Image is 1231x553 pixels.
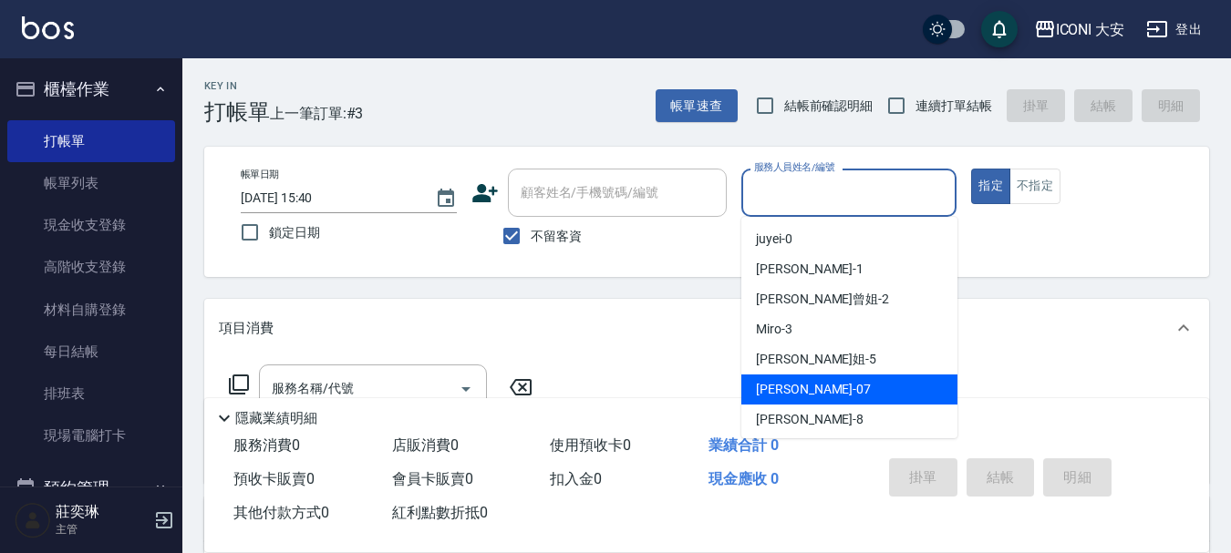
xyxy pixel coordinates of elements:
[981,11,1018,47] button: save
[971,169,1010,204] button: 指定
[550,436,631,454] span: 使用預收卡 0
[7,331,175,373] a: 每日結帳
[7,162,175,204] a: 帳單列表
[709,436,779,454] span: 業績合計 0
[915,97,992,116] span: 連續打單結帳
[7,120,175,162] a: 打帳單
[7,465,175,512] button: 預約管理
[235,409,317,428] p: 隱藏業績明細
[1009,169,1060,204] button: 不指定
[656,89,738,123] button: 帳單速查
[7,415,175,456] a: 現場電腦打卡
[709,470,779,487] span: 現金應收 0
[233,504,329,521] span: 其他付款方式 0
[7,66,175,113] button: 櫃檯作業
[756,320,792,339] span: Miro -3
[219,319,274,338] p: 項目消費
[1139,13,1209,46] button: 登出
[270,102,364,125] span: 上一筆訂單:#3
[233,436,300,454] span: 服務消費 0
[1027,11,1133,48] button: ICONI 大安
[756,230,792,249] span: juyei -0
[756,290,889,309] span: [PERSON_NAME]曾姐 -2
[424,177,468,220] button: Choose date, selected date is 2025-10-14
[241,168,279,181] label: 帳單日期
[756,410,864,429] span: [PERSON_NAME] -8
[204,80,270,92] h2: Key In
[241,183,417,213] input: YYYY/MM/DD hh:mm
[204,99,270,125] h3: 打帳單
[7,373,175,415] a: 排班表
[392,470,473,487] span: 會員卡販賣 0
[7,246,175,288] a: 高階收支登錄
[22,16,74,39] img: Logo
[756,260,864,279] span: [PERSON_NAME] -1
[550,470,602,487] span: 扣入金 0
[531,227,582,246] span: 不留客資
[15,502,51,538] img: Person
[1056,18,1125,41] div: ICONI 大安
[784,97,874,116] span: 結帳前確認明細
[7,204,175,246] a: 現金收支登錄
[56,521,149,538] p: 主管
[7,289,175,331] a: 材料自購登錄
[269,223,320,242] span: 鎖定日期
[56,503,149,521] h5: 莊奕琳
[756,350,876,369] span: [PERSON_NAME]姐 -5
[392,504,488,521] span: 紅利點數折抵 0
[451,374,481,404] button: Open
[754,160,834,174] label: 服務人員姓名/編號
[204,299,1209,357] div: 項目消費
[233,470,315,487] span: 預收卡販賣 0
[392,436,459,454] span: 店販消費 0
[756,380,871,399] span: [PERSON_NAME] -07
